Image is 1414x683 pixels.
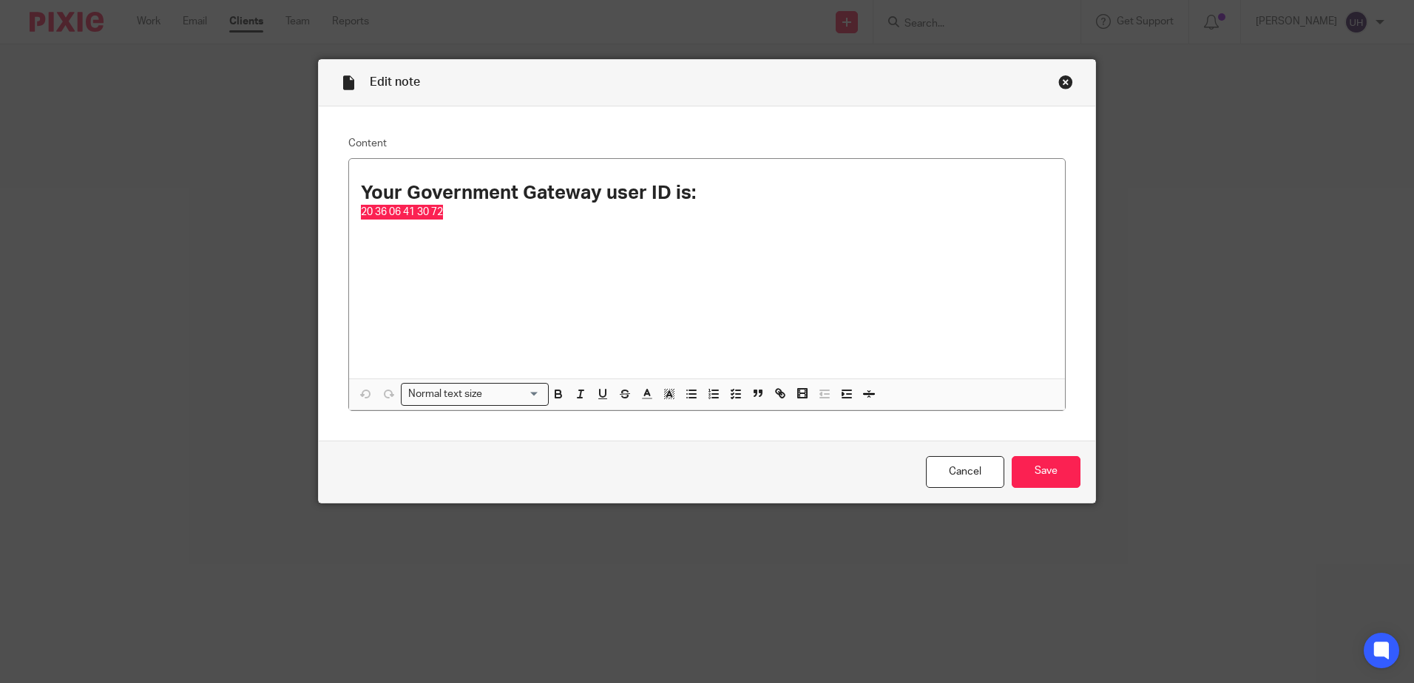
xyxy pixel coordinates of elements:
[401,383,549,406] div: Search for option
[1058,75,1073,89] div: Close this dialog window
[926,456,1004,488] a: Cancel
[1012,456,1080,488] input: Save
[405,387,485,402] span: Normal text size
[487,387,540,402] input: Search for option
[361,183,696,203] strong: Your Government Gateway user ID is:
[370,76,420,88] span: Edit note
[348,136,1066,151] label: Content
[361,205,1053,220] p: 20 36 06 41 30 72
